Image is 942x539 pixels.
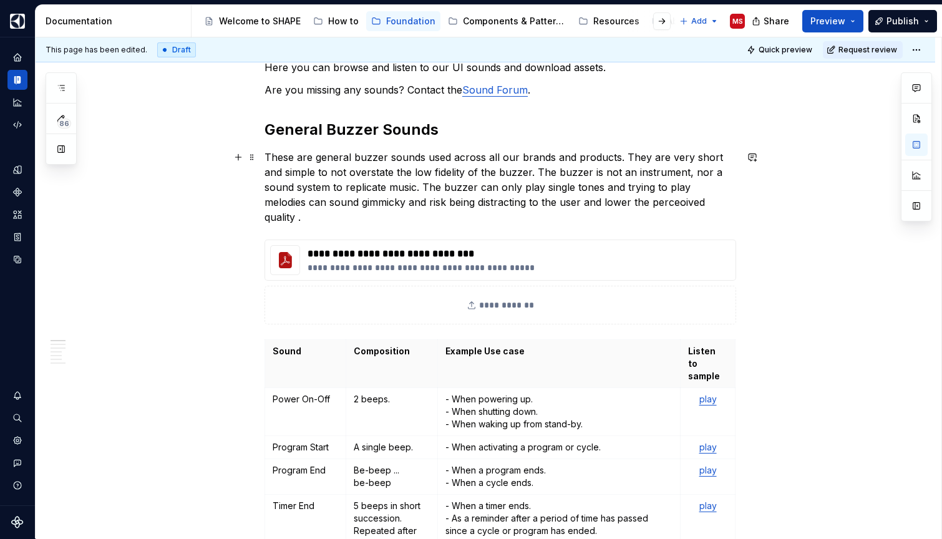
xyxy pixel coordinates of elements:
button: Search ⌘K [7,408,27,428]
div: How to [328,15,359,27]
button: Share [745,10,797,32]
div: Components & Patterns [463,15,566,27]
div: MS [732,16,743,26]
a: play [699,465,717,475]
button: Contact support [7,453,27,473]
span: Share [764,15,789,27]
a: Welcome to SHAPE [199,11,306,31]
button: Publish [868,10,937,32]
p: These are general buzzer sounds used across all our brands and products. They are very short and ... [265,150,736,225]
img: 1131f18f-9b94-42a4-847a-eabb54481545.png [10,14,25,29]
button: Request review [823,41,903,59]
div: Documentation [46,15,186,27]
span: Publish [886,15,919,27]
p: Power On-Off [273,393,338,405]
div: Welcome to SHAPE [219,15,301,27]
span: Request review [838,45,897,55]
button: Add [676,12,722,30]
a: Documentation [7,70,27,90]
div: Draft [157,42,196,57]
a: Sound Forum [462,84,528,96]
span: Preview [810,15,845,27]
a: play [699,442,717,452]
p: Listen to sample [688,345,727,382]
a: play [699,500,717,511]
p: Program Start [273,441,338,454]
p: - When activating a program or cycle. [445,441,673,454]
div: Page tree [199,9,673,34]
a: Components & Patterns [443,11,571,31]
p: 2 beeps. [354,393,430,405]
a: Design tokens [7,160,27,180]
a: Analytics [7,92,27,112]
p: Sound [273,345,338,357]
p: Timer End [273,500,338,512]
p: Are you missing any sounds? Contact the . [265,82,736,97]
button: Quick preview [743,41,818,59]
span: 86 [57,119,71,129]
p: - When a program ends. - When a cycle ends. [445,464,673,489]
p: A single beep. [354,441,430,454]
a: Settings [7,430,27,450]
p: Example Use case [445,345,673,357]
span: This page has been edited. [46,45,147,55]
span: Quick preview [759,45,812,55]
a: Data sources [7,250,27,269]
span: Add [691,16,707,26]
a: Resources [573,11,644,31]
p: Program End [273,464,338,477]
svg: Supernova Logo [11,516,24,528]
a: Code automation [7,115,27,135]
p: Here you can browse and listen to our UI sounds and download assets. [265,60,736,75]
a: Assets [7,205,27,225]
p: - When a timer ends. - As a reminder after a period of time has passed since a cycle or program h... [445,500,673,537]
p: - When powering up. - When shutting down. - When waking up from stand-by. [445,393,673,430]
a: play [699,394,717,404]
a: Foundation [366,11,440,31]
button: Notifications [7,386,27,405]
h2: General Buzzer Sounds [265,120,736,140]
p: Be-beep ... be-beep [354,464,430,489]
p: Composition [354,345,430,357]
a: How to [308,11,364,31]
div: Resources [593,15,639,27]
button: Preview [802,10,863,32]
a: Components [7,182,27,202]
a: Home [7,47,27,67]
a: Storybook stories [7,227,27,247]
div: Foundation [386,15,435,27]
